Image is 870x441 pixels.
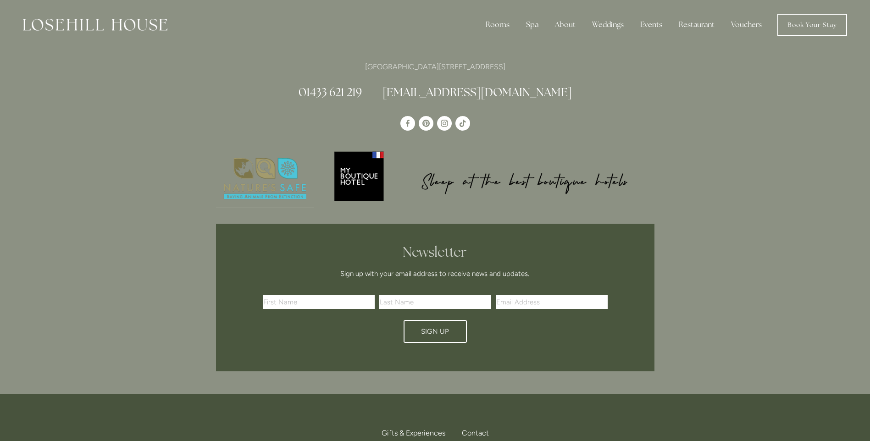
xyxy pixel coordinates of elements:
a: Pinterest [419,116,433,131]
a: Losehill House Hotel & Spa [400,116,415,131]
div: Restaurant [671,16,722,34]
h2: Newsletter [266,244,604,260]
a: Book Your Stay [777,14,847,36]
a: 01433 621 219 [299,85,362,99]
input: Last Name [379,295,491,309]
span: Gifts & Experiences [382,429,445,437]
a: Instagram [437,116,452,131]
input: Email Address [496,295,608,309]
div: Weddings [585,16,631,34]
a: Vouchers [724,16,769,34]
span: Sign Up [421,327,449,336]
p: [GEOGRAPHIC_DATA][STREET_ADDRESS] [216,61,654,73]
p: Sign up with your email address to receive news and updates. [266,268,604,279]
div: Spa [519,16,546,34]
a: [EMAIL_ADDRESS][DOMAIN_NAME] [382,85,572,99]
div: Events [633,16,670,34]
button: Sign Up [404,320,467,343]
img: Nature's Safe - Logo [216,150,314,208]
a: TikTok [455,116,470,131]
input: First Name [263,295,375,309]
div: About [548,16,583,34]
div: Rooms [478,16,517,34]
img: Losehill House [23,19,167,31]
img: My Boutique Hotel - Logo [329,150,654,201]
